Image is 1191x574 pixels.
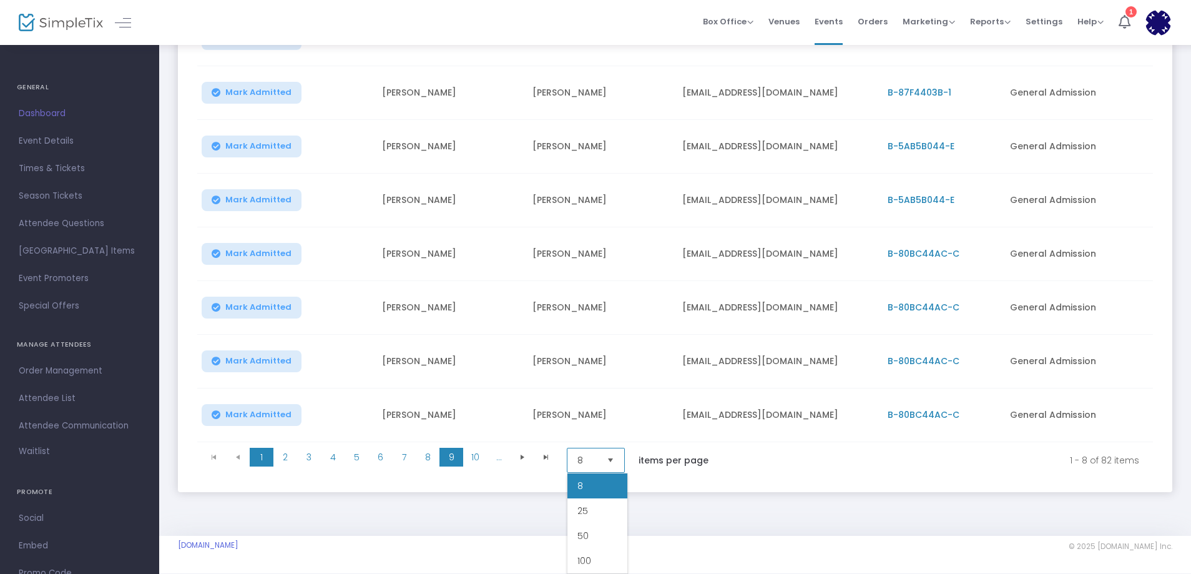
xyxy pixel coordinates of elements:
td: [PERSON_NAME] [525,388,675,442]
span: 100 [577,555,591,567]
button: Select [602,448,619,472]
span: Special Offers [19,298,140,314]
span: Page 2 [273,448,297,467]
span: Mark Admitted [225,356,292,366]
button: Mark Admitted [202,350,301,372]
span: 8 [577,480,583,492]
span: Page 4 [321,448,345,467]
span: B-80BC44AC-C [888,301,959,314]
td: [PERSON_NAME] [375,281,525,335]
td: [EMAIL_ADDRESS][DOMAIN_NAME] [675,120,880,174]
button: Mark Admitted [202,189,301,211]
kendo-pager-info: 1 - 8 of 82 items [735,448,1139,473]
span: Embed [19,538,140,554]
span: Attendee Communication [19,418,140,434]
span: Page 11 [487,448,511,467]
span: Go to the next page [511,448,534,467]
td: General Admission [1002,335,1153,388]
span: B-80BC44AC-C [888,247,959,260]
span: Attendee List [19,390,140,407]
td: [PERSON_NAME] [375,66,525,120]
h4: PROMOTE [17,480,142,505]
span: © 2025 [DOMAIN_NAME] Inc. [1069,542,1172,552]
span: Settings [1026,6,1062,37]
span: Mark Admitted [225,141,292,151]
span: Times & Tickets [19,161,140,177]
td: [PERSON_NAME] [375,120,525,174]
td: General Admission [1002,120,1153,174]
span: Page 9 [439,448,463,467]
span: Reports [970,16,1011,27]
td: [PERSON_NAME] [525,174,675,227]
label: items per page [639,454,708,467]
td: [EMAIL_ADDRESS][DOMAIN_NAME] [675,281,880,335]
span: Waitlist [19,445,50,458]
td: General Admission [1002,66,1153,120]
span: Dashboard [19,106,140,122]
span: B-87F4403B-1 [888,86,951,99]
td: General Admission [1002,388,1153,442]
span: Season Tickets [19,188,140,204]
span: Mark Admitted [225,249,292,259]
span: Page 7 [392,448,416,467]
span: Event Promoters [19,270,140,287]
span: Social [19,510,140,527]
span: Events [815,6,843,37]
td: [EMAIL_ADDRESS][DOMAIN_NAME] [675,66,880,120]
span: Page 1 [250,448,273,467]
span: Orders [858,6,888,37]
span: Mark Admitted [225,87,292,97]
span: B-5AB5B044-E [888,140,954,152]
button: Mark Admitted [202,136,301,157]
span: Go to the last page [534,448,558,467]
span: Mark Admitted [225,195,292,205]
td: [EMAIL_ADDRESS][DOMAIN_NAME] [675,388,880,442]
span: Go to the next page [517,452,527,462]
td: [PERSON_NAME] [525,227,675,281]
button: Mark Admitted [202,243,301,265]
span: B-80BC44AC-C [888,355,959,367]
span: Box Office [703,16,753,27]
td: [EMAIL_ADDRESS][DOMAIN_NAME] [675,227,880,281]
span: Page 3 [297,448,321,467]
a: [DOMAIN_NAME] [178,540,238,550]
span: [GEOGRAPHIC_DATA] Items [19,243,140,259]
button: Mark Admitted [202,297,301,319]
span: 25 [577,505,588,517]
td: [PERSON_NAME] [375,388,525,442]
span: Page 5 [345,448,368,467]
span: Page 6 [368,448,392,467]
span: Page 10 [463,448,487,467]
td: [PERSON_NAME] [375,227,525,281]
span: Help [1077,16,1104,27]
span: 50 [577,530,589,542]
span: Marketing [903,16,955,27]
div: 1 [1125,6,1137,17]
td: General Admission [1002,174,1153,227]
td: [PERSON_NAME] [525,281,675,335]
span: Venues [768,6,800,37]
span: Event Details [19,133,140,149]
span: 8 [577,454,597,467]
span: Go to the last page [541,452,551,462]
td: [PERSON_NAME] [375,174,525,227]
td: General Admission [1002,227,1153,281]
td: [PERSON_NAME] [525,335,675,388]
button: Mark Admitted [202,82,301,104]
td: [EMAIL_ADDRESS][DOMAIN_NAME] [675,174,880,227]
td: [EMAIL_ADDRESS][DOMAIN_NAME] [675,335,880,388]
span: Page 8 [416,448,439,467]
h4: GENERAL [17,75,142,100]
span: Mark Admitted [225,302,292,312]
td: General Admission [1002,281,1153,335]
button: Mark Admitted [202,404,301,426]
span: B-80BC44AC-C [888,408,959,421]
td: [PERSON_NAME] [525,120,675,174]
span: Mark Admitted [225,410,292,420]
span: B-5AB5B044-E [888,194,954,206]
span: Attendee Questions [19,215,140,232]
h4: MANAGE ATTENDEES [17,332,142,357]
td: [PERSON_NAME] [375,335,525,388]
td: [PERSON_NAME] [525,66,675,120]
span: Order Management [19,363,140,379]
